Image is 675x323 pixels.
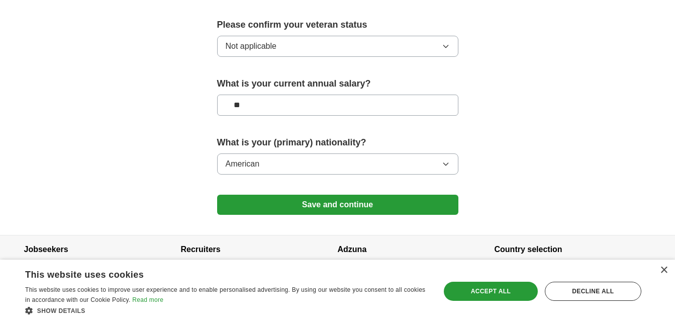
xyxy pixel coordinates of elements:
[217,36,458,57] button: Not applicable
[132,296,163,303] a: Read more, opens a new window
[226,158,260,170] span: American
[217,153,458,175] button: American
[495,235,651,264] h4: Country selection
[226,40,276,52] span: Not applicable
[217,18,458,32] label: Please confirm your veteran status
[37,307,85,314] span: Show details
[660,267,667,274] div: Close
[25,286,425,303] span: This website uses cookies to improve user experience and to enable personalised advertising. By u...
[217,136,458,149] label: What is your (primary) nationality?
[25,266,403,281] div: This website uses cookies
[545,282,641,301] div: Decline all
[25,305,428,315] div: Show details
[444,282,538,301] div: Accept all
[217,77,458,91] label: What is your current annual salary?
[217,195,458,215] button: Save and continue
